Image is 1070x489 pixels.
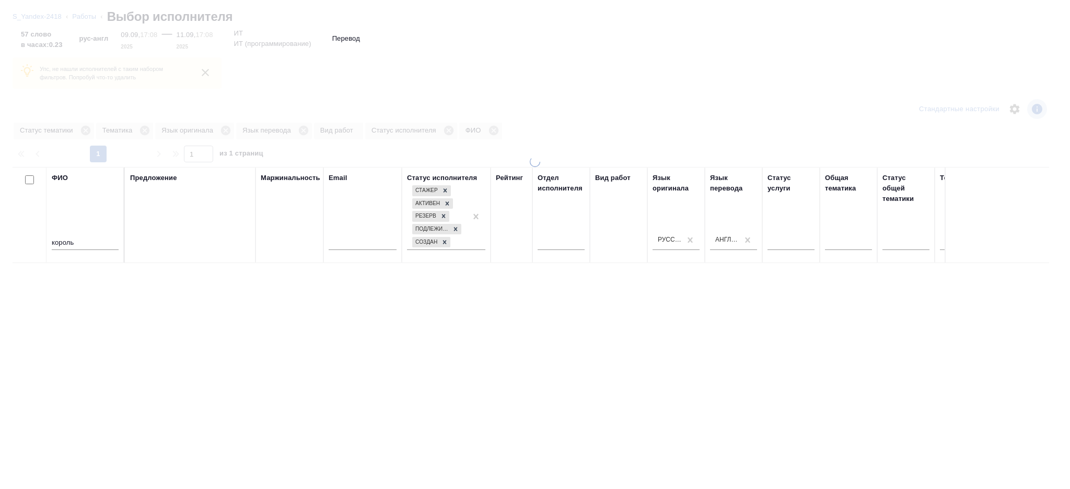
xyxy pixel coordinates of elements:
[412,211,438,222] div: Резерв
[653,173,700,194] div: Язык оригинала
[767,173,815,194] div: Статус услуги
[411,197,454,210] div: Стажер, Активен, Резерв, Подлежит внедрению, Создан
[496,173,523,183] div: Рейтинг
[407,173,477,183] div: Статус исполнителя
[882,173,929,204] div: Статус общей тематики
[130,173,177,183] div: Предложение
[944,223,985,236] div: ИТ (программирование)
[715,235,739,244] div: Английский
[538,173,585,194] div: Отдел исполнителя
[658,235,682,244] div: Русский
[261,173,320,183] div: Маржинальность
[411,184,452,197] div: Стажер, Активен, Резерв, Подлежит внедрению, Создан
[940,173,971,183] div: Тематика
[412,237,439,248] div: Создан
[332,33,360,44] p: Перевод
[52,173,68,183] div: ФИО
[329,173,347,183] div: Email
[411,210,450,223] div: Стажер, Активен, Резерв, Подлежит внедрению, Создан
[825,173,872,194] div: Общая тематика
[412,185,439,196] div: Стажер
[412,224,450,235] div: Подлежит внедрению
[710,173,757,194] div: Язык перевода
[411,223,462,236] div: Стажер, Активен, Резерв, Подлежит внедрению, Создан
[595,173,631,183] div: Вид работ
[412,198,441,209] div: Активен
[411,236,451,249] div: Стажер, Активен, Резерв, Подлежит внедрению, Создан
